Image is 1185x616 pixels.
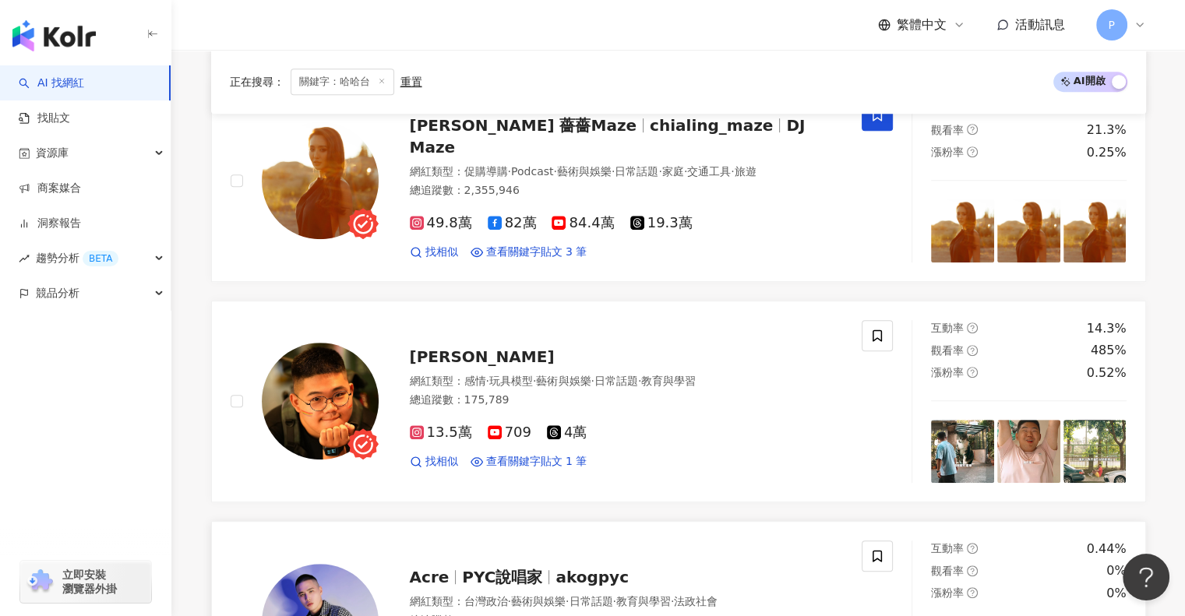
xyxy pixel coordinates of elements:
span: 4萬 [547,424,587,441]
span: · [612,595,615,607]
span: · [684,165,687,178]
span: 漲粉率 [931,586,964,599]
span: 互動率 [931,542,964,554]
span: 觀看率 [931,344,964,357]
span: 找相似 [425,245,458,260]
a: KOL Avatar[PERSON_NAME] 薔薔Mazechialing_mazeDJ Maze網紅類型：促購導購·Podcast·藝術與娛樂·日常話題·家庭·交通工具·旅遊總追蹤數：2,3... [211,80,1146,282]
span: question-circle [967,367,978,378]
span: 查看關鍵字貼文 3 筆 [486,245,587,260]
span: question-circle [967,146,978,157]
span: 趨勢分析 [36,241,118,276]
span: Acre [410,568,450,586]
span: 觀看率 [931,124,964,136]
img: post-image [931,420,994,483]
span: · [591,375,594,387]
img: logo [12,20,96,51]
span: question-circle [967,345,978,356]
span: question-circle [967,322,978,333]
div: 網紅類型 ： [410,164,844,180]
span: 找相似 [425,454,458,470]
div: 485% [1091,342,1127,359]
div: 重置 [400,76,422,88]
div: 21.3% [1087,121,1127,139]
span: 繁體中文 [897,16,947,33]
img: post-image [997,420,1060,483]
a: 查看關鍵字貼文 3 筆 [471,245,587,260]
a: KOL Avatar[PERSON_NAME]網紅類型：感情·玩具模型·藝術與娛樂·日常話題·教育與學習總追蹤數：175,78913.5萬7094萬找相似查看關鍵字貼文 1 筆互動率questi... [211,301,1146,502]
span: 709 [488,424,531,441]
span: 正在搜尋 ： [230,76,284,88]
span: 法政社會 [674,595,718,607]
span: · [658,165,661,178]
span: · [612,165,615,178]
span: 13.5萬 [410,424,472,441]
span: PYC說唱家 [462,568,542,586]
span: · [533,375,536,387]
span: 82萬 [488,215,537,231]
img: post-image [1063,199,1127,262]
div: 0% [1106,562,1126,579]
span: 台灣政治 [464,595,508,607]
img: post-image [931,199,994,262]
span: akogpyc [555,568,629,586]
span: 資源庫 [36,136,69,171]
a: chrome extension立即安裝 瀏覽器外掛 [20,561,151,603]
span: · [731,165,734,178]
span: 活動訊息 [1015,17,1065,32]
div: 0.44% [1087,540,1127,558]
span: · [486,375,489,387]
span: 教育與學習 [616,595,671,607]
div: 14.3% [1087,320,1127,337]
a: 查看關鍵字貼文 1 筆 [471,454,587,470]
span: · [508,595,511,607]
a: searchAI 找網紅 [19,76,84,91]
span: · [566,595,569,607]
span: question-circle [967,587,978,598]
span: 促購導購 [464,165,508,178]
div: 總追蹤數 ： 175,789 [410,392,844,408]
span: 日常話題 [594,375,638,387]
span: question-circle [967,543,978,554]
div: 總追蹤數 ： 2,355,946 [410,183,844,199]
div: 0.25% [1087,144,1127,161]
img: post-image [1063,420,1127,483]
div: 0.52% [1087,364,1127,382]
span: 交通工具 [687,165,731,178]
span: 19.3萬 [630,215,693,231]
span: question-circle [967,124,978,135]
span: 藝術與娛樂 [511,595,566,607]
a: 找貼文 [19,111,70,126]
span: 日常話題 [569,595,612,607]
span: DJ Maze [410,116,806,157]
span: chialing_maze [650,116,773,135]
span: 漲粉率 [931,366,964,378]
div: BETA [83,251,118,266]
span: 玩具模型 [489,375,533,387]
span: 49.8萬 [410,215,472,231]
span: 家庭 [662,165,684,178]
span: · [508,165,511,178]
span: [PERSON_NAME] 薔薔Maze [410,116,637,135]
span: · [638,375,641,387]
span: 藝術與娛樂 [536,375,591,387]
div: 網紅類型 ： [410,594,844,610]
a: 找相似 [410,454,458,470]
span: 查看關鍵字貼文 1 筆 [486,454,587,470]
span: 立即安裝 瀏覽器外掛 [62,568,117,596]
span: 藝術與娛樂 [557,165,612,178]
span: question-circle [967,565,978,576]
a: 商案媒合 [19,181,81,196]
iframe: Help Scout Beacon - Open [1123,554,1169,600]
span: 84.4萬 [552,215,614,231]
span: 教育與學習 [641,375,696,387]
span: 競品分析 [36,276,79,311]
span: 旅遊 [735,165,756,178]
a: 找相似 [410,245,458,260]
img: KOL Avatar [262,343,379,459]
div: 網紅類型 ： [410,374,844,389]
img: post-image [997,199,1060,262]
img: chrome extension [25,569,55,594]
span: Podcast [511,165,553,178]
span: 關鍵字：哈哈台 [291,69,394,95]
span: 日常話題 [615,165,658,178]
